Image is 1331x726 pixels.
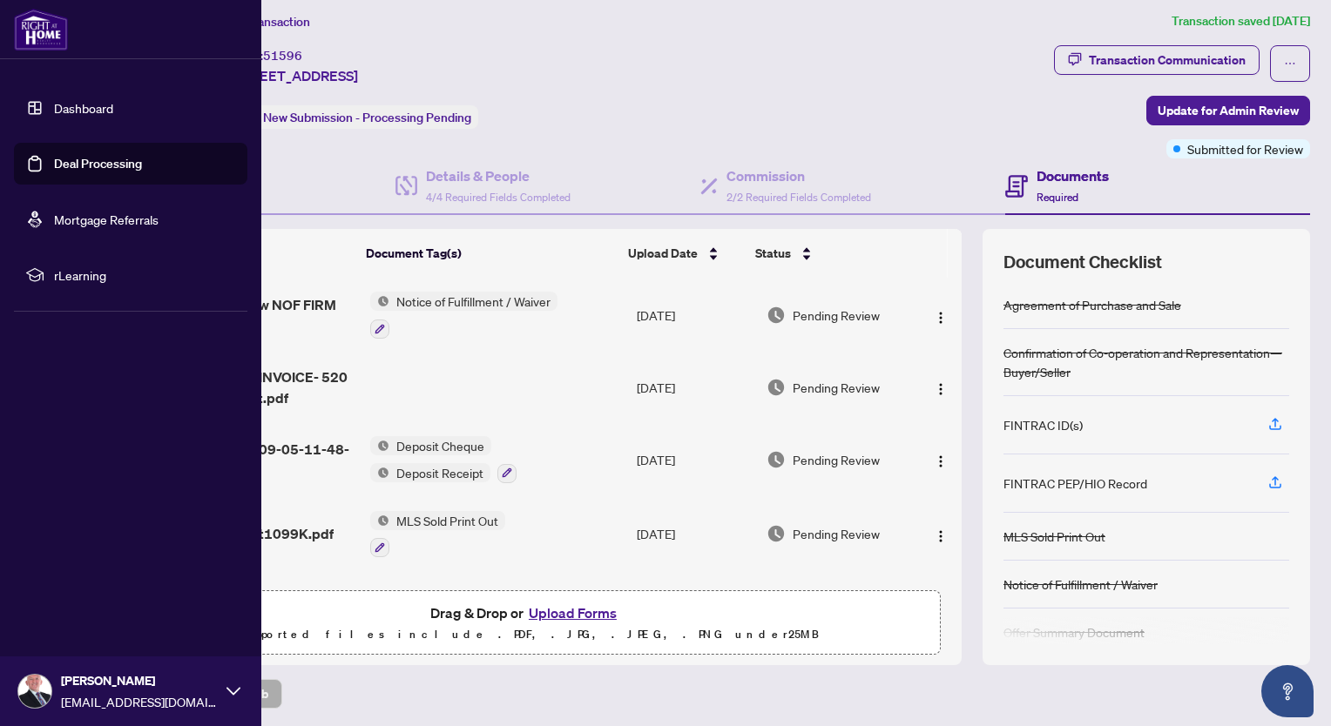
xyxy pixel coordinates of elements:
img: Document Status [767,450,786,469]
div: Status: [216,105,478,129]
img: Logo [934,529,948,543]
span: Status [755,244,791,263]
span: ellipsis [1284,57,1296,70]
img: Profile Icon [18,675,51,708]
div: Notice of Fulfillment / Waiver [1003,575,1158,594]
span: 4/4 Required Fields Completed [426,191,571,204]
button: Logo [927,373,955,401]
h4: Details & People [426,165,571,186]
span: Document Checklist [1003,250,1162,274]
span: View Transaction [217,14,310,30]
span: Pending Review [793,306,880,325]
p: Supported files include .PDF, .JPG, .JPEG, .PNG under 25 MB [123,624,929,645]
span: [PERSON_NAME] [61,671,218,690]
h4: Documents [1037,165,1109,186]
span: Update for Admin Review [1158,97,1299,124]
div: MLS Sold Print Out [1003,527,1105,546]
button: Transaction Communication [1054,45,1260,75]
span: 51596 [263,48,302,64]
a: Dashboard [54,100,113,116]
span: Drag & Drop or [430,602,622,624]
img: Status Icon [370,436,389,455]
button: Logo [927,301,955,329]
button: Open asap [1261,665,1314,717]
span: Drag & Drop orUpload FormsSupported files include .PDF, .JPG, .JPEG, .PNG under25MB [112,591,940,655]
span: Deposit Receipt [389,463,490,482]
span: 5-[STREET_ADDRESS] [216,65,358,86]
a: Deal Processing [54,156,142,171]
span: rLearning [54,266,235,285]
a: Mortgage Referrals [54,212,159,227]
span: 2/2 Required Fields Completed [726,191,871,204]
td: [DATE] [630,353,760,422]
img: Logo [934,454,948,468]
div: FINTRAC PEP/HIO Record [1003,474,1147,493]
span: Pending Review [793,450,880,469]
span: Upload Date [628,244,698,263]
img: logo [14,9,68,50]
img: Logo [934,311,948,325]
span: MLS Sold Print Out [389,511,505,530]
td: [DATE] [630,422,760,497]
div: Agreement of Purchase and Sale [1003,295,1181,314]
h4: Commission [726,165,871,186]
button: Upload Forms [524,602,622,624]
div: Confirmation of Co-operation and Representation—Buyer/Seller [1003,343,1289,381]
th: Document Tag(s) [359,229,621,278]
span: Notice of Fulfillment / Waiver [389,292,557,311]
img: Document Status [767,524,786,543]
th: Upload Date [621,229,748,278]
span: Submitted for Review [1187,139,1303,158]
img: Status Icon [370,292,389,311]
span: Pending Review [793,524,880,543]
th: Status [748,229,903,278]
td: [DATE] [630,571,760,646]
div: Transaction Communication [1089,46,1246,74]
span: Required [1037,191,1078,204]
button: Status IconMLS Sold Print Out [370,511,505,558]
button: Status IconNotice of Fulfillment / Waiver [370,292,557,339]
img: Logo [934,382,948,396]
span: [EMAIL_ADDRESS][DOMAIN_NAME] [61,692,218,711]
div: FINTRAC ID(s) [1003,415,1083,434]
button: Status IconDeposit ChequeStatus IconDeposit Receipt [370,436,517,483]
span: Pending Review [793,378,880,397]
img: Document Status [767,306,786,325]
article: Transaction saved [DATE] [1172,11,1310,31]
img: Status Icon [370,511,389,530]
span: Deposit Cheque [389,436,491,455]
button: Logo [927,446,955,474]
td: [DATE] [630,278,760,353]
button: Logo [927,520,955,548]
button: Update for Admin Review [1146,96,1310,125]
img: Status Icon [370,463,389,482]
td: [DATE] [630,497,760,572]
img: Document Status [767,378,786,397]
span: New Submission - Processing Pending [263,110,471,125]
